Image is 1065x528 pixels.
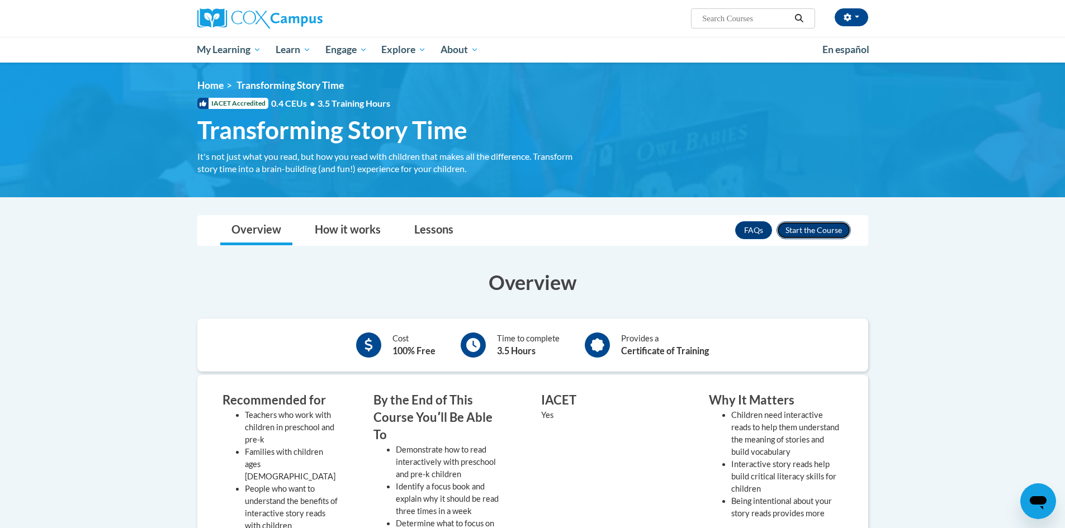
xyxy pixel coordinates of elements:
div: Time to complete [497,332,560,358]
span: IACET Accredited [197,98,268,109]
li: Identify a focus book and explain why it should be read three times in a week [396,481,508,517]
a: Engage [318,37,375,63]
span: En español [822,44,869,55]
div: Cost [392,332,436,358]
b: 100% Free [392,345,436,356]
value: Yes [541,410,553,420]
span: Explore [381,43,426,56]
b: 3.5 Hours [497,345,536,356]
h3: Why It Matters [709,392,843,409]
h3: By the End of This Course Youʹll Be Able To [373,392,508,443]
a: En español [815,38,877,61]
span: Learn [276,43,311,56]
li: Being intentional about your story reads provides more [731,495,843,520]
button: Enroll [777,221,851,239]
a: FAQs [735,221,772,239]
span: Engage [325,43,367,56]
img: Cox Campus [197,8,323,28]
div: Provides a [621,332,709,358]
button: Account Settings [835,8,868,26]
div: Main menu [181,37,885,63]
a: Cox Campus [197,8,410,28]
span: 0.4 CEUs [271,97,390,110]
a: My Learning [190,37,269,63]
h3: Overview [197,268,868,296]
span: • [310,98,315,108]
a: How it works [304,216,392,245]
a: Home [197,79,224,91]
span: Transforming Story Time [197,115,467,145]
div: It's not just what you read, but how you read with children that makes all the difference. Transf... [197,150,583,175]
h3: IACET [541,392,675,409]
span: About [441,43,479,56]
a: Learn [268,37,318,63]
iframe: Button to launch messaging window [1020,483,1056,519]
li: Interactive story reads help build critical literacy skills for children [731,458,843,495]
span: Transforming Story Time [236,79,344,91]
a: Explore [374,37,433,63]
a: About [433,37,486,63]
h3: Recommended for [223,392,340,409]
li: Children need interactive reads to help them understand the meaning of stories and build vocabulary [731,409,843,458]
li: Demonstrate how to read interactively with preschool and pre-k children [396,444,508,481]
b: Certificate of Training [621,345,709,356]
button: Search [791,12,807,25]
span: My Learning [197,43,261,56]
input: Search Courses [701,12,791,25]
li: Teachers who work with children in preschool and pre-k [245,409,340,446]
span: 3.5 Training Hours [318,98,390,108]
a: Overview [220,216,292,245]
a: Lessons [403,216,465,245]
li: Families with children ages [DEMOGRAPHIC_DATA] [245,446,340,483]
